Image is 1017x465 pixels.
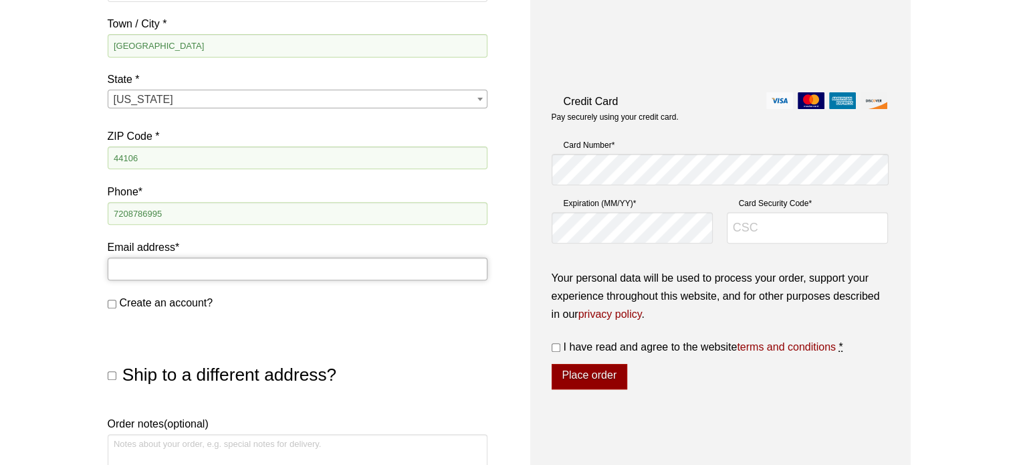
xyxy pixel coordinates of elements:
span: (optional) [164,418,209,430]
label: Card Number [552,138,889,152]
label: Town / City [108,15,487,33]
fieldset: Payment Info [552,134,889,256]
input: CSC [727,212,889,244]
span: Ohio [108,90,487,109]
img: visa [766,92,793,109]
img: discover [861,92,887,109]
img: mastercard [798,92,824,109]
input: Ship to a different address? [108,371,116,380]
label: Expiration (MM/YY) [552,197,713,210]
p: Pay securely using your credit card. [552,112,889,123]
label: ZIP Code [108,127,487,145]
input: I have read and agree to the websiteterms and conditions * [552,343,560,352]
label: Phone [108,183,487,201]
label: Email address [108,238,487,256]
label: Order notes [108,415,487,433]
p: Your personal data will be used to process your order, support your experience throughout this we... [552,269,889,324]
input: Create an account? [108,300,116,308]
span: Create an account? [120,297,213,308]
label: Card Security Code [727,197,889,210]
span: I have read and agree to the website [564,341,836,353]
label: Credit Card [552,92,889,110]
span: State [108,90,487,108]
button: Place order [552,364,627,389]
iframe: reCAPTCHA [552,22,755,74]
a: privacy policy [578,308,642,320]
a: terms and conditions [737,341,836,353]
span: Ship to a different address? [122,365,336,385]
label: State [108,70,487,88]
abbr: required [838,341,842,353]
img: amex [829,92,856,109]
